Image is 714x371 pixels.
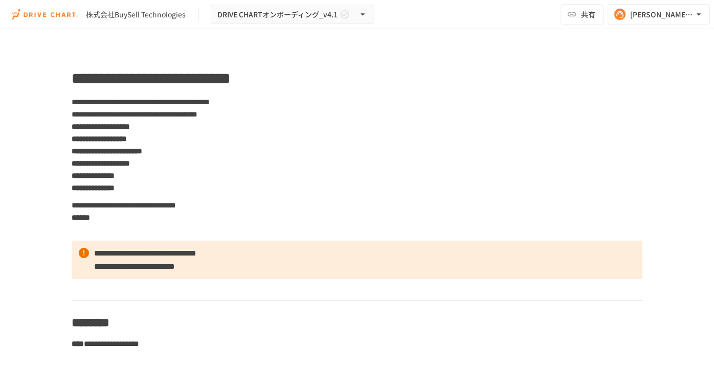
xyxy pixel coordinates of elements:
button: DRIVE CHARTオンボーディング_v4.1 [211,5,374,25]
div: 株式会社BuySell Technologies [86,9,186,20]
span: 共有 [581,9,595,20]
button: 共有 [561,4,604,25]
img: i9VDDS9JuLRLX3JIUyK59LcYp6Y9cayLPHs4hOxMB9W [12,6,78,22]
button: [PERSON_NAME][EMAIL_ADDRESS][DOMAIN_NAME] [608,4,710,25]
span: DRIVE CHARTオンボーディング_v4.1 [217,8,338,21]
div: [PERSON_NAME][EMAIL_ADDRESS][DOMAIN_NAME] [630,8,694,21]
